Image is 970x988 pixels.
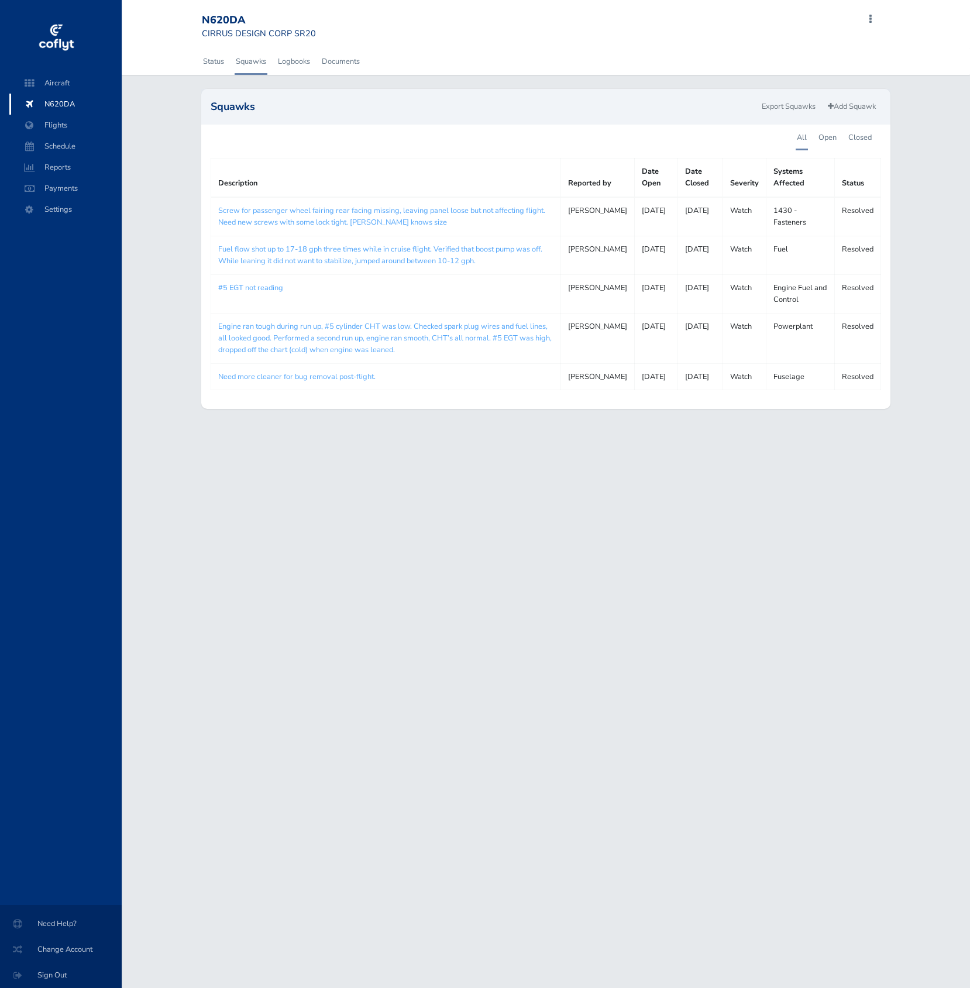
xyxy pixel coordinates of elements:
a: Squawks [235,49,267,74]
span: Payments [21,178,110,199]
td: Watch [723,313,766,363]
td: [DATE] [635,363,678,390]
a: Export Squawks [756,98,821,115]
a: Open [817,125,838,150]
a: Status [202,49,225,74]
th: Reported by [561,158,635,197]
td: [PERSON_NAME] [561,197,635,236]
th: Description [211,158,560,197]
td: Fuel [766,236,835,274]
a: Add Squawk [823,98,881,115]
span: Change Account [14,939,108,960]
a: Logbooks [277,49,311,74]
span: Need Help? [14,913,108,934]
td: Engine Fuel and Control [766,274,835,313]
a: All [796,125,808,150]
small: CIRRUS DESIGN CORP SR20 [202,27,316,39]
th: Status [835,158,881,197]
span: Schedule [21,136,110,157]
td: [DATE] [678,236,723,274]
th: Severity [723,158,766,197]
span: Sign Out [14,965,108,986]
td: Resolved [835,363,881,390]
a: Engine ran tough during run up, #5 cylinder CHT was low. Checked spark plug wires and fuel lines,... [218,321,552,356]
td: [DATE] [678,197,723,236]
td: [PERSON_NAME] [561,236,635,274]
td: [DATE] [678,313,723,363]
td: Watch [723,274,766,313]
td: [DATE] [635,197,678,236]
a: Documents [321,49,361,74]
a: Screw for passenger wheel fairing rear facing missing, leaving panel loose but not affecting flig... [218,205,545,228]
td: Resolved [835,197,881,236]
span: N620DA [21,94,110,115]
th: Date Open [635,158,678,197]
td: [DATE] [678,363,723,390]
th: Date Closed [678,158,723,197]
td: [DATE] [635,236,678,274]
td: Watch [723,197,766,236]
a: Fuel flow shot up to 17-18 gph three times while in cruise flight. Verified that boost pump was o... [218,244,542,266]
img: coflyt logo [37,20,75,56]
th: Systems Affected [766,158,835,197]
td: Resolved [835,274,881,313]
td: 1430 - Fasteners [766,197,835,236]
td: Resolved [835,236,881,274]
a: #5 EGT not reading [218,283,283,293]
td: [PERSON_NAME] [561,313,635,363]
td: Fuselage [766,363,835,390]
span: Reports [21,157,110,178]
td: [DATE] [635,274,678,313]
td: [DATE] [635,313,678,363]
td: [DATE] [678,274,723,313]
td: Resolved [835,313,881,363]
td: Powerplant [766,313,835,363]
td: [PERSON_NAME] [561,363,635,390]
td: Watch [723,363,766,390]
h2: Squawks [211,101,756,112]
a: Closed [847,125,872,150]
td: Watch [723,236,766,274]
span: Aircraft [21,73,110,94]
span: Settings [21,199,110,220]
td: [PERSON_NAME] [561,274,635,313]
a: Need more cleaner for bug removal post-flight. [218,371,376,382]
span: Flights [21,115,110,136]
div: N620DA [202,14,316,27]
